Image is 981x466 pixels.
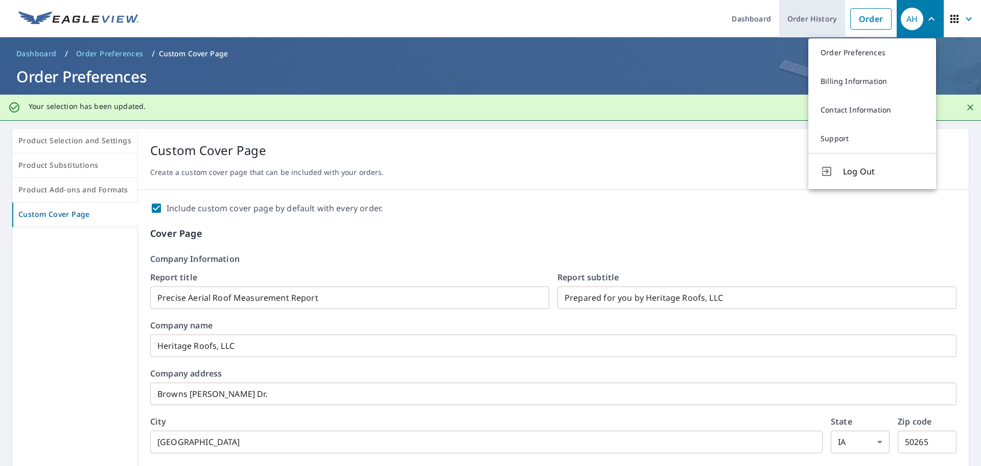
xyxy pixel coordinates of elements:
li: / [65,48,68,60]
span: Product Add-ons and Formats [18,184,131,196]
p: Cover Page [150,227,956,240]
div: AH [901,8,923,30]
a: Support [808,124,936,153]
label: Include custom cover page by default with every order. [167,202,383,214]
div: tab-list [12,129,138,227]
h1: Order Preferences [12,66,969,87]
span: Dashboard [16,49,57,59]
nav: breadcrumb [12,46,969,62]
label: Zip code [898,417,956,426]
label: Report title [150,273,549,281]
span: Order Preferences [76,49,144,59]
li: / [152,48,155,60]
span: Custom Cover Page [18,208,132,221]
a: Order Preferences [808,38,936,67]
a: Contact Information [808,96,936,124]
img: EV Logo [18,11,139,27]
a: Dashboard [12,46,61,62]
label: Company address [150,369,956,378]
em: IA [838,437,846,447]
p: Company Information [150,253,956,265]
button: Log Out [808,153,936,189]
span: Log Out [843,165,924,177]
div: IA [831,431,890,453]
p: Create a custom cover page that can be included with your orders. [150,168,956,177]
span: Product Selection and Settings [18,135,131,147]
a: Order Preferences [72,46,148,62]
label: Company name [150,321,956,329]
a: Billing Information [808,67,936,96]
p: Custom Cover Page [150,141,956,160]
p: Your selection has been updated. [29,102,146,111]
label: City [150,417,823,426]
label: State [831,417,890,426]
a: Order [850,8,892,30]
button: Close [964,101,977,114]
label: Report subtitle [557,273,956,281]
span: Product Substitutions [18,159,131,172]
p: Custom Cover Page [159,49,228,59]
